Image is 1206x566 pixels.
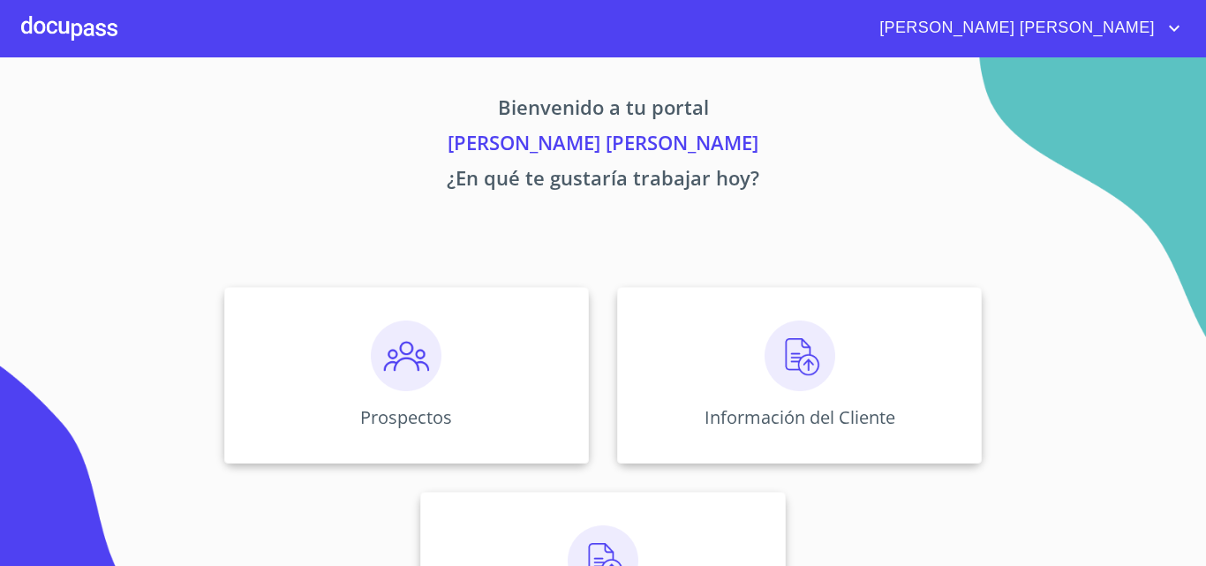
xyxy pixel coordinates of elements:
p: [PERSON_NAME] [PERSON_NAME] [59,128,1147,163]
span: [PERSON_NAME] [PERSON_NAME] [866,14,1164,42]
p: Bienvenido a tu portal [59,93,1147,128]
button: account of current user [866,14,1185,42]
p: Información del Cliente [705,405,895,429]
img: prospectos.png [371,321,441,391]
img: carga.png [765,321,835,391]
p: ¿En qué te gustaría trabajar hoy? [59,163,1147,199]
p: Prospectos [360,405,452,429]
